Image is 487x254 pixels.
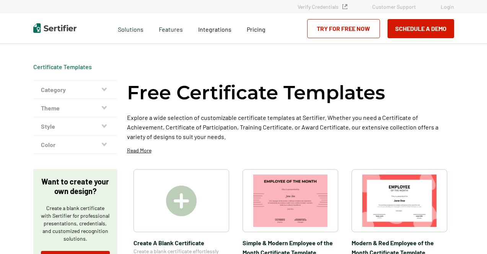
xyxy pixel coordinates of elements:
[372,3,416,10] a: Customer Support
[134,238,229,248] span: Create A Blank Certificate
[33,63,92,70] a: Certificate Templates
[342,4,347,9] img: Verified
[307,19,380,38] a: Try for Free Now
[198,24,231,33] a: Integrations
[247,24,265,33] a: Pricing
[198,26,231,33] span: Integrations
[33,63,92,71] div: Breadcrumb
[33,117,117,136] button: Style
[253,175,327,227] img: Simple & Modern Employee of the Month Certificate Template
[33,99,117,117] button: Theme
[127,113,454,141] p: Explore a wide selection of customizable certificate templates at Sertifier. Whether you need a C...
[159,24,183,33] span: Features
[362,175,437,227] img: Modern & Red Employee of the Month Certificate Template
[33,23,77,33] img: Sertifier | Digital Credentialing Platform
[127,80,385,105] h1: Free Certificate Templates
[298,3,347,10] a: Verify Credentials
[33,63,92,71] span: Certificate Templates
[127,147,151,154] p: Read More
[41,177,110,196] p: Want to create your own design?
[118,24,143,33] span: Solutions
[41,204,110,243] p: Create a blank certificate with Sertifier for professional presentations, credentials, and custom...
[166,186,197,216] img: Create A Blank Certificate
[33,136,117,154] button: Color
[247,26,265,33] span: Pricing
[33,81,117,99] button: Category
[441,3,454,10] a: Login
